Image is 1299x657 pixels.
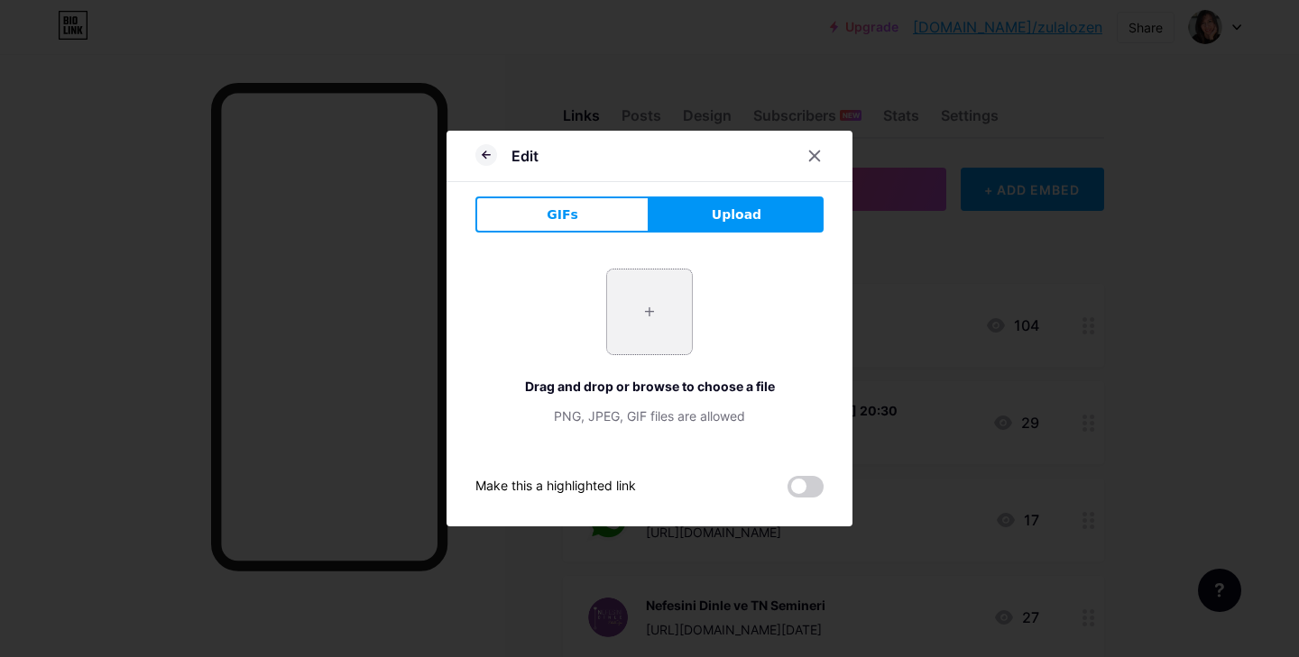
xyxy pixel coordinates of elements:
div: Make this a highlighted link [475,476,636,497]
div: Edit [511,145,539,167]
button: GIFs [475,196,649,233]
div: Drag and drop or browse to choose a file [475,377,824,396]
button: Upload [649,196,824,233]
div: PNG, JPEG, GIF files are allowed [475,406,824,425]
span: Upload [712,205,761,224]
span: GIFs [547,205,578,224]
